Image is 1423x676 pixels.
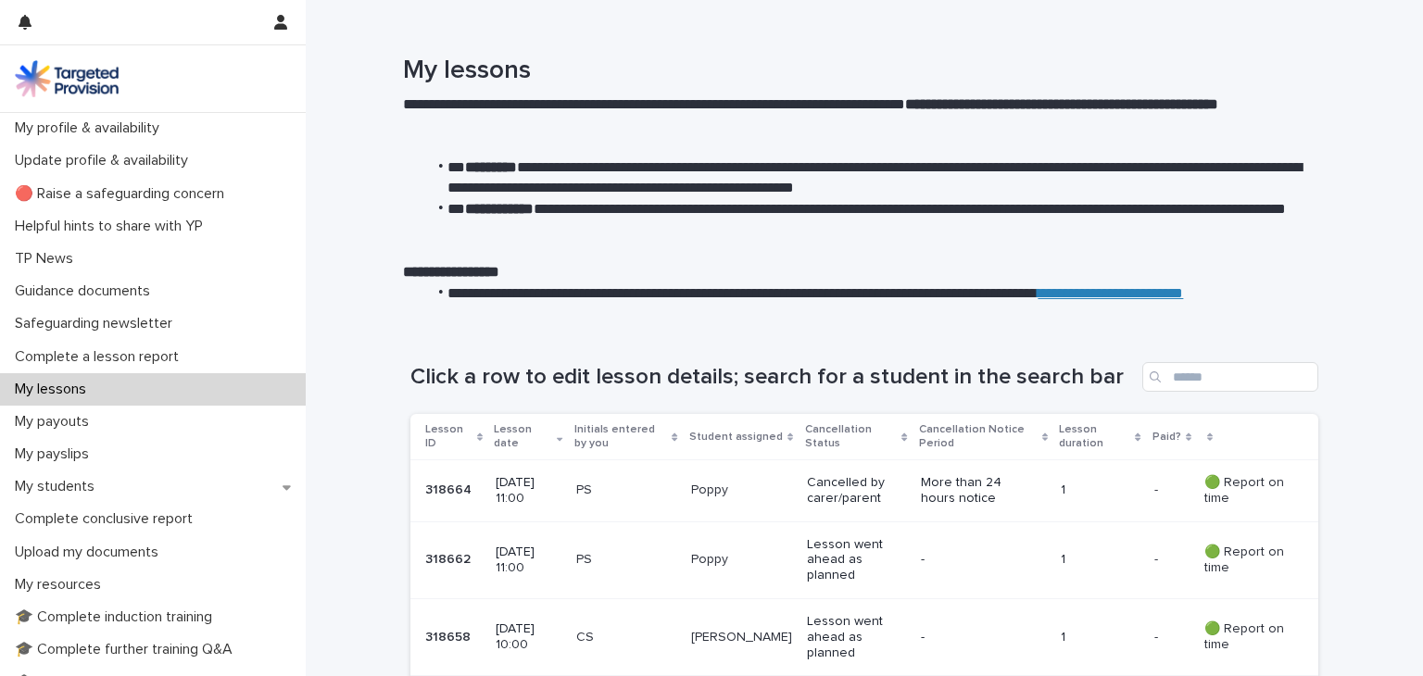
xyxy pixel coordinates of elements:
[7,381,101,398] p: My lessons
[576,552,676,568] p: PS
[1204,621,1289,653] p: 🟢 Report on time
[7,641,247,658] p: 🎓 Complete further training Q&A
[1061,482,1140,498] p: 1
[7,478,109,495] p: My students
[7,282,165,300] p: Guidance documents
[7,510,208,528] p: Complete conclusive report
[7,250,88,268] p: TP News
[410,521,1318,598] tr: 318662318662 [DATE] 11:00PSPoppyLesson went ahead as planned-1-- 🟢 Report on time
[689,427,783,447] p: Student assigned
[921,475,1024,507] p: More than 24 hours notice
[807,475,906,507] p: Cancelled by carer/parent
[403,56,1311,87] h1: My lessons
[807,614,906,660] p: Lesson went ahead as planned
[1154,548,1162,568] p: -
[496,621,560,653] p: [DATE] 10:00
[425,419,472,454] p: Lesson ID
[7,315,187,332] p: Safeguarding newsletter
[1152,427,1181,447] p: Paid?
[494,419,552,454] p: Lesson date
[496,475,560,507] p: [DATE] 11:00
[919,419,1038,454] p: Cancellation Notice Period
[576,630,676,645] p: CS
[410,599,1318,676] tr: 318658318658 [DATE] 10:00CS[PERSON_NAME]Lesson went ahead as planned-1-- 🟢 Report on time
[1154,479,1162,498] p: -
[425,479,475,498] p: 318664
[7,576,116,594] p: My resources
[7,185,239,203] p: 🔴 Raise a safeguarding concern
[805,419,898,454] p: Cancellation Status
[1061,552,1140,568] p: 1
[691,482,792,498] p: Poppy
[7,218,218,235] p: Helpful hints to share with YP
[15,60,119,97] img: M5nRWzHhSzIhMunXDL62
[496,545,560,576] p: [DATE] 11:00
[574,419,668,454] p: Initials entered by you
[7,445,104,463] p: My payslips
[7,413,104,431] p: My payouts
[1204,475,1289,507] p: 🟢 Report on time
[1204,545,1289,576] p: 🟢 Report on time
[691,630,792,645] p: [PERSON_NAME]
[425,548,474,568] p: 318662
[7,348,194,366] p: Complete a lesson report
[691,552,792,568] p: Poppy
[1061,630,1140,645] p: 1
[576,482,676,498] p: PS
[7,152,203,169] p: Update profile & availability
[410,364,1135,391] h1: Click a row to edit lesson details; search for a student in the search bar
[921,630,1024,645] p: -
[1059,419,1131,454] p: Lesson duration
[807,537,906,583] p: Lesson went ahead as planned
[921,552,1024,568] p: -
[1154,626,1162,645] p: -
[7,608,227,626] p: 🎓 Complete induction training
[7,544,173,561] p: Upload my documents
[425,626,474,645] p: 318658
[410,460,1318,522] tr: 318664318664 [DATE] 11:00PSPoppyCancelled by carer/parentMore than 24 hours notice1-- 🟢 Report on...
[1142,362,1318,392] input: Search
[7,119,174,137] p: My profile & availability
